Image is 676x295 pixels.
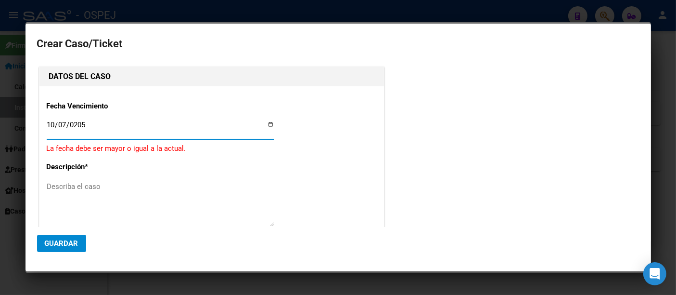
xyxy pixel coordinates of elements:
button: Guardar [37,235,86,252]
div: Open Intercom Messenger [643,262,666,285]
span: Guardar [45,239,78,248]
p: La fecha debe ser mayor o igual a la actual. [47,143,377,154]
p: Descripción [47,161,146,173]
strong: DATOS DEL CASO [49,72,111,81]
p: Fecha Vencimiento [47,101,146,112]
h2: Crear Caso/Ticket [37,35,639,53]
